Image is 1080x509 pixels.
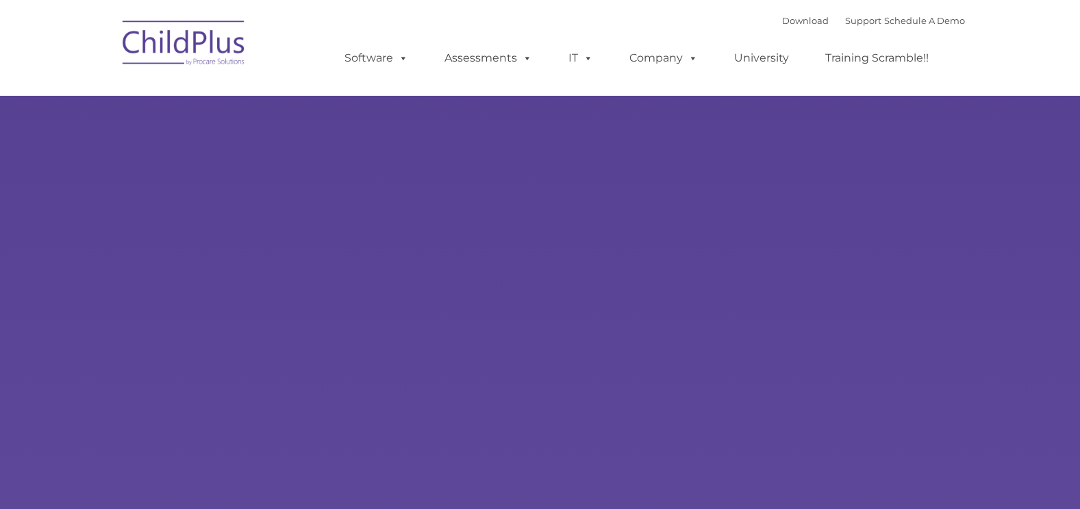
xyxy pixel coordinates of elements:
a: Training Scramble!! [812,44,942,72]
a: Company [616,44,712,72]
a: Support [845,15,881,26]
a: Software [331,44,422,72]
a: Assessments [431,44,546,72]
font: | [782,15,965,26]
a: University [720,44,803,72]
a: Schedule A Demo [884,15,965,26]
a: IT [555,44,607,72]
a: Download [782,15,829,26]
img: ChildPlus by Procare Solutions [116,11,253,79]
